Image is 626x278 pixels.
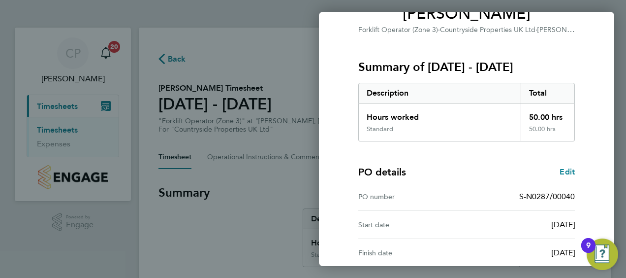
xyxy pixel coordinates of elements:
[358,219,467,231] div: Start date
[467,247,575,259] div: [DATE]
[358,247,467,259] div: Finish date
[467,219,575,231] div: [DATE]
[367,125,393,133] div: Standard
[560,166,575,178] a: Edit
[519,192,575,201] span: S-N0287/00040
[358,26,438,34] span: Forklift Operator (Zone 3)
[587,239,618,270] button: Open Resource Center, 9 new notifications
[521,83,575,103] div: Total
[358,165,406,179] h4: PO details
[438,26,440,34] span: ·
[359,83,521,103] div: Description
[358,59,575,75] h3: Summary of [DATE] - [DATE]
[358,83,575,141] div: Summary of 04 - 10 Aug 2025
[358,4,575,24] span: [PERSON_NAME]
[560,167,575,176] span: Edit
[586,245,591,258] div: 9
[535,26,537,34] span: ·
[358,191,467,203] div: PO number
[440,26,535,34] span: Countryside Properties UK Ltd
[521,104,575,125] div: 50.00 hrs
[521,125,575,141] div: 50.00 hrs
[359,104,521,125] div: Hours worked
